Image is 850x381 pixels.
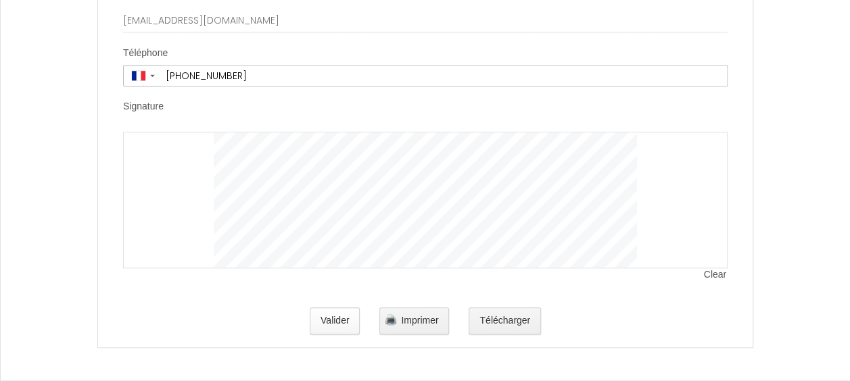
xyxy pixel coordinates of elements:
[401,315,438,326] span: Imprimer
[310,307,360,334] button: Valider
[123,100,164,113] label: Signature
[385,314,396,325] img: printer.png
[161,66,727,86] input: +33 6 12 34 56 78
[379,307,449,334] button: Imprimer
[704,268,728,282] span: Clear
[469,307,541,334] button: Télécharger
[149,73,156,78] span: ▼
[123,47,168,60] label: Téléphone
